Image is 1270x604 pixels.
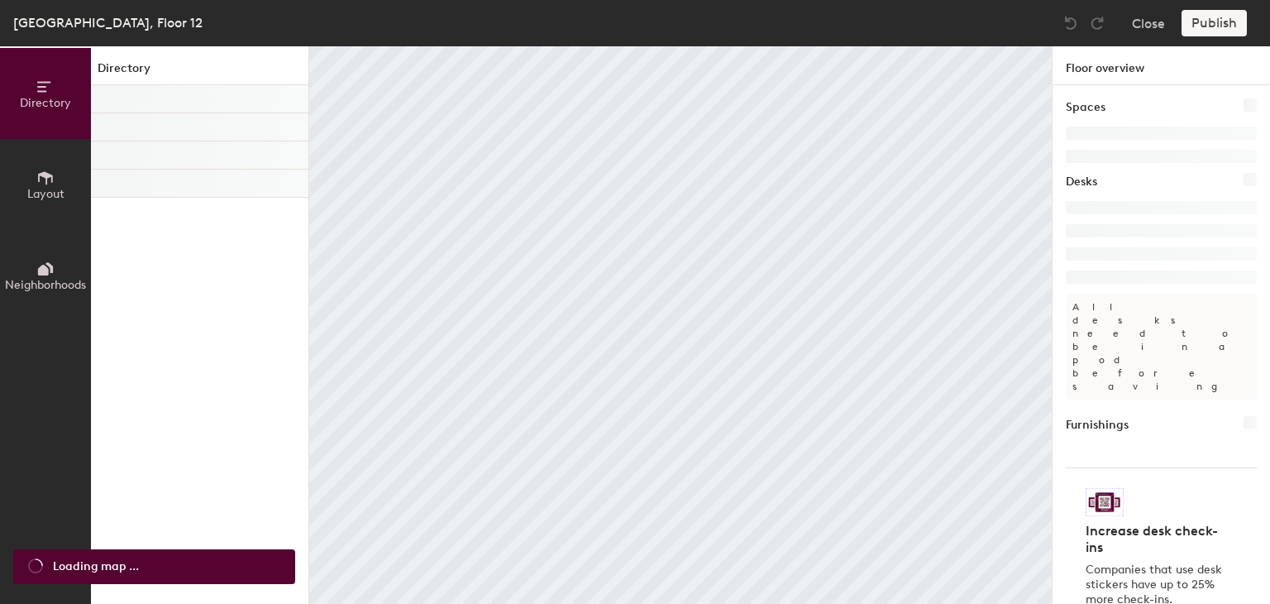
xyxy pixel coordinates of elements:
[27,187,64,201] span: Layout
[1086,488,1124,516] img: Sticker logo
[309,46,1052,604] canvas: Map
[91,60,308,85] h1: Directory
[1132,10,1165,36] button: Close
[53,558,139,576] span: Loading map ...
[5,278,86,292] span: Neighborhoods
[1066,173,1097,191] h1: Desks
[1089,15,1105,31] img: Redo
[13,12,203,33] div: [GEOGRAPHIC_DATA], Floor 12
[20,96,71,110] span: Directory
[1053,46,1270,85] h1: Floor overview
[1062,15,1079,31] img: Undo
[1066,294,1257,400] p: All desks need to be in a pod before saving
[1066,98,1105,117] h1: Spaces
[1086,523,1227,556] h4: Increase desk check-ins
[1066,416,1129,434] h1: Furnishings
